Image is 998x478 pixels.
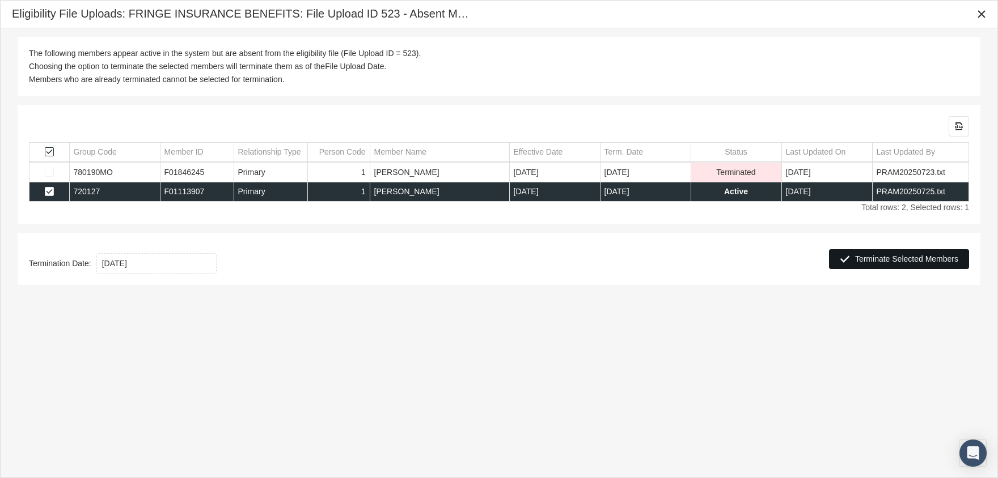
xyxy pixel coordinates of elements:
td: [DATE] [781,182,872,202]
td: [PERSON_NAME] [370,182,509,202]
td: [PERSON_NAME] [370,163,509,182]
div: Total rows: 2, Selected rows: 1 [29,202,969,213]
td: 720127 [69,182,160,202]
div: Member Name [374,147,427,157]
div: Choosing the option to terminate the selected members will terminate them as of the . [29,61,969,72]
td: Column Member Name [370,143,509,162]
td: Primary [234,163,307,182]
td: Column Last Updated On [781,143,872,162]
div: Member ID [164,147,204,157]
td: [DATE] [600,182,691,202]
div: Group Code [74,147,117,157]
td: Terminated [691,163,781,182]
td: Column Member ID [160,143,234,162]
td: Column Status [691,143,781,162]
td: Column Person Code [307,143,370,162]
td: 780190MO [69,163,160,182]
b: Termination Date: [29,258,91,269]
td: [DATE] [509,182,600,202]
b: File Upload Date [325,62,384,71]
div: Close [971,4,992,24]
td: Column Last Updated By [872,143,969,162]
td: 1 [307,163,370,182]
td: Column Term. Date [600,143,691,162]
div: Effective Date [514,147,563,157]
div: The following members appear active in the system but are absent from the eligibility file (File ... [29,48,969,59]
td: F01846245 [160,163,234,182]
div: Members who are already terminated cannot be selected for termination. [29,74,969,85]
div: Status [725,147,747,157]
div: Eligibility File Uploads: FRINGE INSURANCE BENEFITS: File Upload ID 523 - Absent Members [12,6,471,22]
div: Last Updated On [786,147,846,157]
td: PRAM20250723.txt [872,163,969,182]
td: [DATE] [781,163,872,182]
td: PRAM20250725.txt [872,182,969,202]
div: Open Intercom Messenger [959,439,987,467]
div: Data grid toolbar [29,116,969,136]
div: Terminate Selected Members [829,249,969,269]
td: Primary [234,182,307,202]
div: Relationship Type [238,147,301,157]
div: Term. Date [604,147,643,157]
td: F01113907 [160,182,234,202]
div: Data grid [29,116,969,202]
div: Export all data to Excel [949,116,969,136]
span: Terminate Selected Members [855,254,958,263]
div: Person Code [319,147,366,157]
div: Select all [45,147,54,157]
td: [DATE] [509,163,600,182]
div: Last Updated By [877,147,936,157]
td: Column Effective Date [509,143,600,162]
td: Column Group Code [69,143,160,162]
div: Select row [45,187,54,197]
td: 1 [307,182,370,202]
td: Active [691,182,781,202]
td: [DATE] [600,163,691,182]
td: Column Relationship Type [234,143,307,162]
